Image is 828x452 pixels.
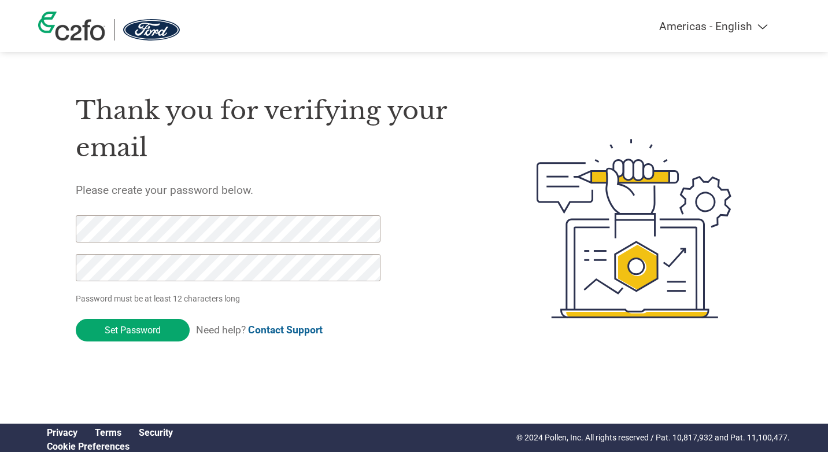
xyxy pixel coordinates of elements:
[196,324,323,336] span: Need help?
[38,12,105,41] img: c2fo logo
[76,293,385,305] p: Password must be at least 12 characters long
[516,432,790,444] p: © 2024 Pollen, Inc. All rights reserved / Pat. 10,817,932 and Pat. 11,100,477.
[139,427,173,438] a: Security
[248,324,323,336] a: Contact Support
[123,19,180,41] img: Ford
[516,75,753,382] img: create-password
[47,441,130,452] a: Cookie Preferences, opens a dedicated popup modal window
[76,183,482,197] h5: Please create your password below.
[47,427,77,438] a: Privacy
[38,441,182,452] div: Open Cookie Preferences Modal
[76,92,482,167] h1: Thank you for verifying your email
[76,319,190,341] input: Set Password
[95,427,121,438] a: Terms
